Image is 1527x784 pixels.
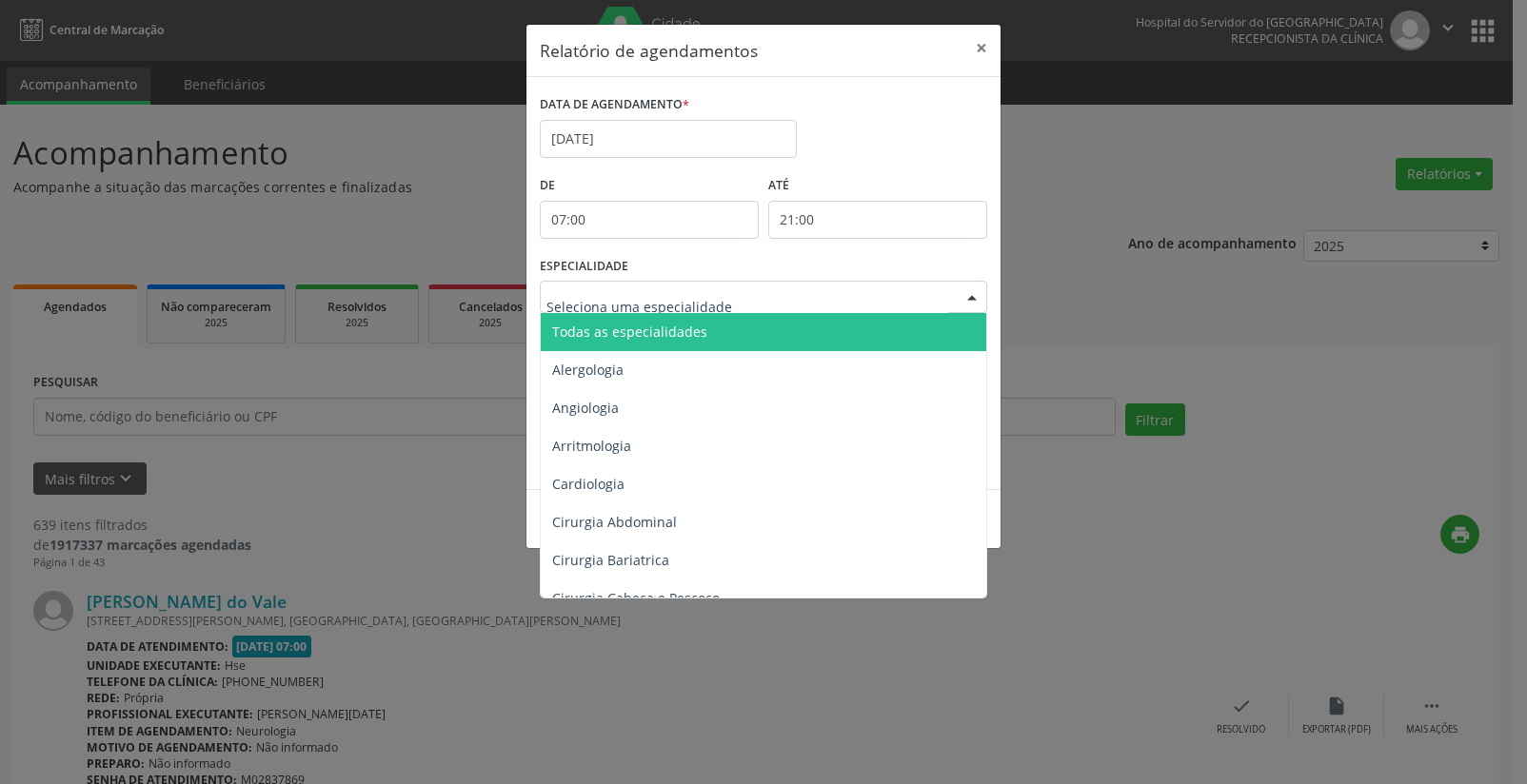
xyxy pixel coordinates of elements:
span: Alergologia [552,361,624,379]
input: Selecione uma data ou intervalo [540,120,797,158]
span: Todas as especialidades [552,323,707,341]
span: Angiologia [552,399,619,417]
label: De [540,171,759,201]
span: Cirurgia Bariatrica [552,551,669,569]
h5: Relatório de agendamentos [540,38,758,63]
label: ATÉ [768,171,987,201]
input: Seleciona uma especialidade [546,287,948,325]
button: Close [962,25,1001,71]
span: Cirurgia Cabeça e Pescoço [552,589,720,607]
span: Cirurgia Abdominal [552,513,677,531]
span: Arritmologia [552,437,631,455]
span: Cardiologia [552,475,625,493]
input: Selecione o horário final [768,201,987,239]
label: ESPECIALIDADE [540,252,628,282]
label: DATA DE AGENDAMENTO [540,90,689,120]
input: Selecione o horário inicial [540,201,759,239]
